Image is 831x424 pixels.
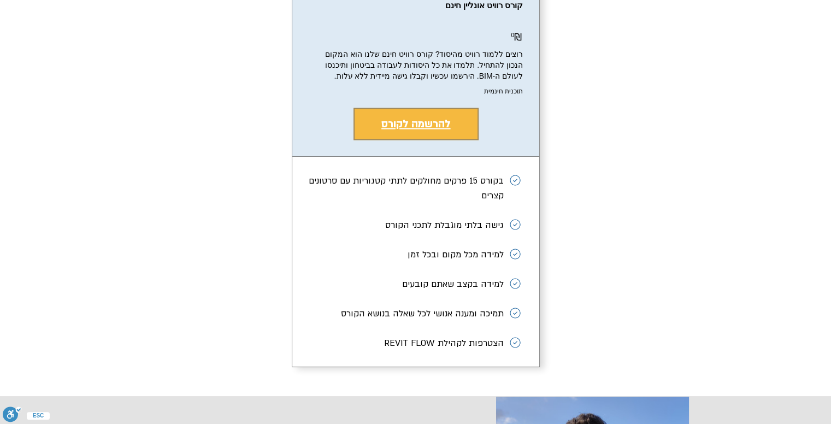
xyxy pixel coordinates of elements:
[309,269,523,299] li: למידה בקצב שאתם קובעים
[309,240,523,269] li: למידה מכל מקום ובכל זמן
[309,173,523,210] li: בקורס 15 פרקים מחולקים לתתי קטגוריות עם סרטונים קצרים
[353,108,479,140] button: להרשמה לקורס
[309,88,523,95] span: תוכנית חינמית
[309,49,523,81] div: רוצים ללמוד רוויט מהיסוד? קורס רוויט חינם שלנו הוא המקום הנכון להתחיל. תלמדו את כל היסודות לעבודה...
[309,210,523,240] li: גישה בלתי מוגבלת לתכני הקורס
[309,299,523,328] li: תמיכה ומענה אנושי לכל שאלה בנושא הקורס
[309,328,523,351] li: הצטרפות לקהילת REVIT FLOW
[511,32,514,39] span: 0
[514,32,522,42] span: ₪
[381,116,451,131] span: להרשמה לקורס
